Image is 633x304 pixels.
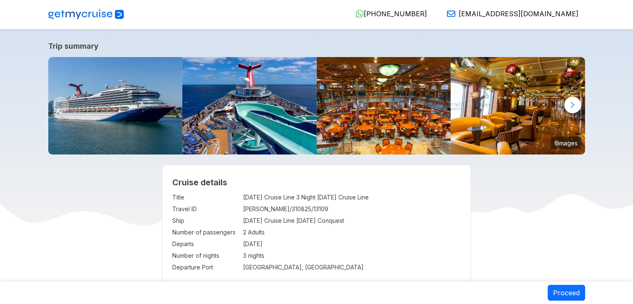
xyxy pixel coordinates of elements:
[451,57,585,154] img: carnivalconquest_impressionistboulevard-03317.jpg
[172,215,239,227] td: Ship
[317,57,451,154] img: carnivalconquest_renoirdiningroom-03351.jpg
[243,192,461,203] td: [DATE] Cruise Line 3 Night [DATE] Cruise Line
[239,215,243,227] td: :
[243,262,461,273] td: [GEOGRAPHIC_DATA], [GEOGRAPHIC_DATA]
[459,10,578,18] span: [EMAIL_ADDRESS][DOMAIN_NAME]
[447,10,455,18] img: Email
[243,227,461,238] td: 2 Adults
[364,10,427,18] span: [PHONE_NUMBER]
[239,262,243,273] td: :
[243,203,461,215] td: [PERSON_NAME]/310825/13109
[172,192,239,203] td: Title
[243,215,461,227] td: [DATE] Cruise Line [DATE] Conquest
[172,262,239,273] td: Departure Port
[239,250,243,262] td: :
[239,203,243,215] td: :
[349,10,427,18] a: [PHONE_NUMBER]
[172,177,461,187] h2: Cruise details
[48,42,585,50] a: Trip summary
[243,238,461,250] td: [DATE]
[239,238,243,250] td: :
[172,203,239,215] td: Travel ID
[172,227,239,238] td: Number of passengers
[239,227,243,238] td: :
[182,57,317,154] img: carnivalconquest_pooldeck_waterslide-03506.jpg
[172,238,239,250] td: Departs
[440,10,578,18] a: [EMAIL_ADDRESS][DOMAIN_NAME]
[243,250,461,262] td: 3 nights
[548,285,585,301] button: Proceed
[172,250,239,262] td: Number of nights
[551,137,581,149] small: 6 images
[48,57,183,154] img: carnivalconquest_mia-02931.jpg
[355,10,364,18] img: WhatsApp
[239,192,243,203] td: :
